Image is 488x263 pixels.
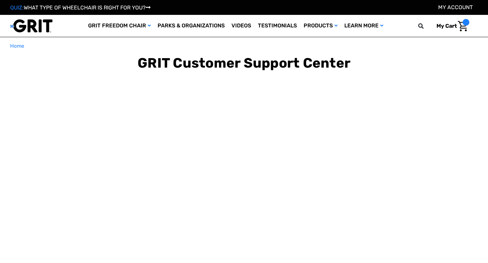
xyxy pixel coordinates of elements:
[438,4,473,10] a: Account
[154,15,228,37] a: Parks & Organizations
[10,4,24,11] span: QUIZ:
[255,15,300,37] a: Testimonials
[458,21,468,31] img: Cart
[300,15,341,37] a: Products
[341,15,387,37] a: Learn More
[85,15,154,37] a: GRIT Freedom Chair
[138,55,350,71] b: GRIT Customer Support Center
[10,42,24,50] a: Home
[10,43,24,49] span: Home
[431,19,469,33] a: Cart with 0 items
[10,42,478,50] nav: Breadcrumb
[421,19,431,33] input: Search
[436,23,457,29] span: My Cart
[10,4,150,11] a: QUIZ:WHAT TYPE OF WHEELCHAIR IS RIGHT FOR YOU?
[10,19,53,33] img: GRIT All-Terrain Wheelchair and Mobility Equipment
[228,15,255,37] a: Videos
